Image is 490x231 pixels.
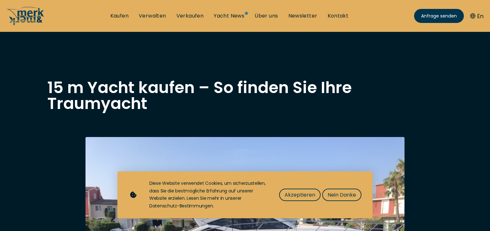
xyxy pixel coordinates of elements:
div: Diese Website verwendet Cookies, um sicherzustellen, dass Sie die bestmögliche Erfahrung auf unse... [149,180,266,210]
a: Newsletter [288,12,317,19]
a: Kaufen [110,12,129,19]
button: En [470,12,484,20]
h1: 15 m Yacht kaufen – So finden Sie Ihre Traumyacht [47,80,443,112]
span: Anfrage senden [421,13,457,19]
a: Kontakt [328,12,349,19]
a: Verkaufen [176,12,204,19]
a: Über uns [255,12,278,19]
button: Akzeptieren [279,189,321,201]
span: Nein Danke [328,191,356,199]
button: Nein Danke [322,189,361,201]
a: Yacht News [214,12,244,19]
span: Akzeptieren [285,191,315,199]
a: Anfrage senden [414,9,464,23]
a: Datenschutz-Bestimmungen [149,203,213,209]
a: Verwalten [139,12,166,19]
